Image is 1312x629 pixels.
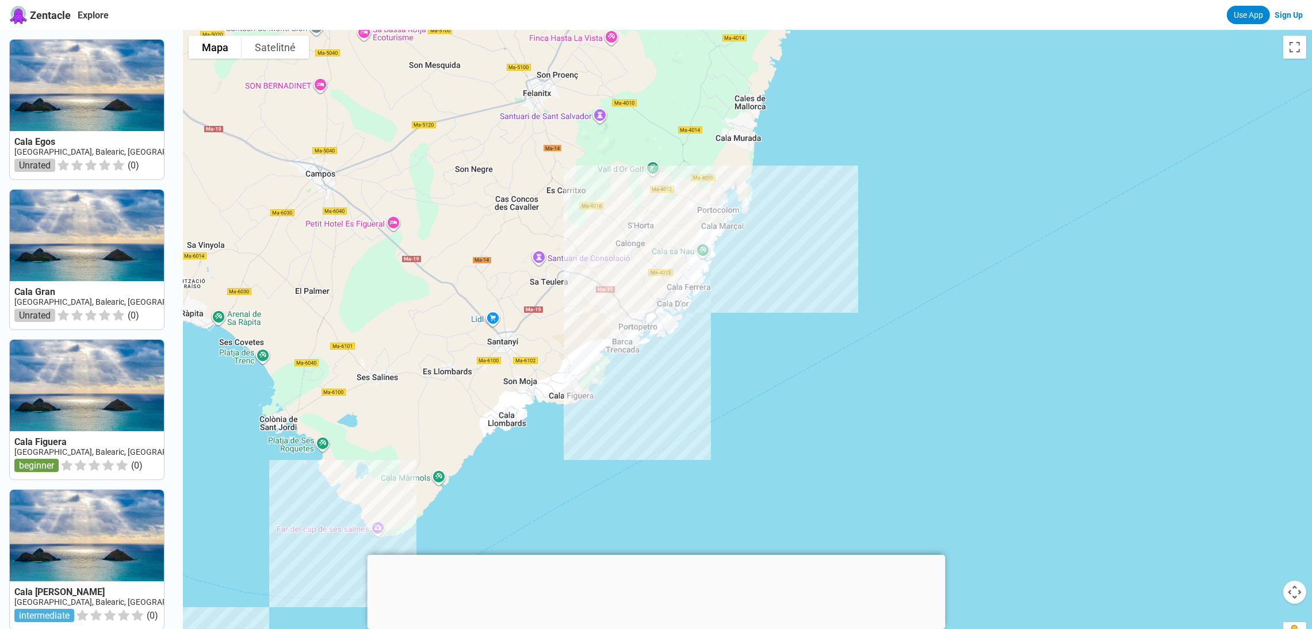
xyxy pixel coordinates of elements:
[78,10,109,21] a: Explore
[1275,10,1303,20] a: Sign Up
[1283,581,1306,604] button: Ovládať kameru na mape
[189,36,242,59] button: Zobraziť mapu s ulicami
[1227,6,1270,24] a: Use App
[367,555,945,626] iframe: Advertisement
[242,36,309,59] button: Zobraziť satelitné snímky
[9,6,71,24] a: Zentacle logoZentacle
[1283,36,1306,59] button: Prepnúť zobrazenie na celú obrazovku
[30,9,71,21] span: Zentacle
[9,6,28,24] img: Zentacle logo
